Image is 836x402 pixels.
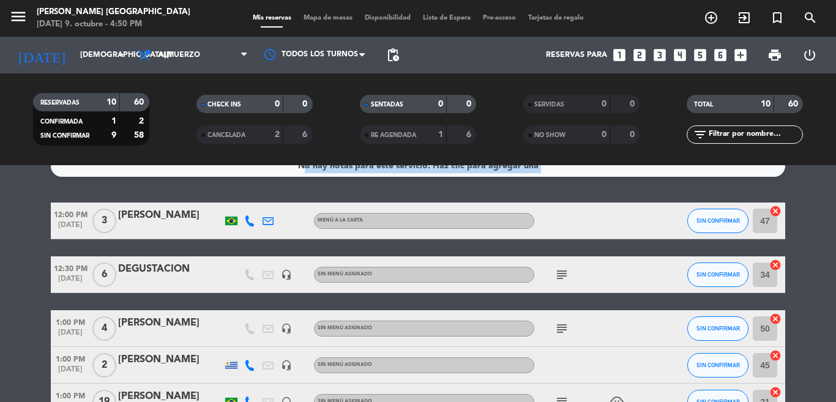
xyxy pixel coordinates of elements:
[687,316,748,341] button: SIN CONFIRMAR
[687,209,748,233] button: SIN CONFIRMAR
[297,15,359,21] span: Mapa de mesas
[298,159,539,173] div: No hay notas para este servicio. Haz clic para agregar una
[696,271,740,278] span: SIN CONFIRMAR
[438,130,443,139] strong: 1
[769,313,782,325] i: cancel
[477,15,522,21] span: Pre-acceso
[737,10,752,25] i: exit_to_app
[51,275,90,289] span: [DATE]
[630,100,637,108] strong: 0
[207,132,245,138] span: CANCELADA
[696,362,740,368] span: SIN CONFIRMAR
[111,131,116,140] strong: 9
[275,130,280,139] strong: 2
[687,353,748,378] button: SIN CONFIRMAR
[302,100,310,108] strong: 0
[318,362,372,367] span: Sin menú asignado
[40,133,89,139] span: SIN CONFIRMAR
[318,326,372,330] span: Sin menú asignado
[704,10,718,25] i: add_circle_outline
[318,218,363,223] span: MENÚ A LA CARTA
[9,7,28,30] button: menu
[37,6,190,18] div: [PERSON_NAME] [GEOGRAPHIC_DATA]
[696,217,740,224] span: SIN CONFIRMAR
[769,259,782,271] i: cancel
[51,329,90,343] span: [DATE]
[139,117,146,125] strong: 2
[602,100,606,108] strong: 0
[92,353,116,378] span: 2
[546,51,607,59] span: Reservas para
[207,102,241,108] span: CHECK INS
[281,360,292,371] i: headset_mic
[522,15,590,21] span: Tarjetas de regalo
[40,100,80,106] span: RESERVADAS
[769,205,782,217] i: cancel
[466,100,474,108] strong: 0
[792,37,827,73] div: LOG OUT
[281,269,292,280] i: headset_mic
[247,15,297,21] span: Mis reservas
[9,7,28,26] i: menu
[118,315,222,331] div: [PERSON_NAME]
[534,102,564,108] span: SERVIDAS
[767,48,782,62] span: print
[692,47,708,63] i: looks_5
[733,47,748,63] i: add_box
[106,98,116,106] strong: 10
[114,48,129,62] i: arrow_drop_down
[51,207,90,221] span: 12:00 PM
[672,47,688,63] i: looks_4
[602,130,606,139] strong: 0
[158,51,200,59] span: Almuerzo
[359,15,417,21] span: Disponibilidad
[386,48,400,62] span: pending_actions
[687,262,748,287] button: SIN CONFIRMAR
[51,315,90,329] span: 1:00 PM
[118,207,222,223] div: [PERSON_NAME]
[51,221,90,235] span: [DATE]
[51,388,90,402] span: 1:00 PM
[118,261,222,277] div: DEGUSTACION
[696,325,740,332] span: SIN CONFIRMAR
[803,10,818,25] i: search
[554,267,569,282] i: subject
[9,42,74,69] i: [DATE]
[134,98,146,106] strong: 60
[707,128,802,141] input: Filtrar por nombre...
[134,131,146,140] strong: 58
[632,47,648,63] i: looks_two
[51,351,90,365] span: 1:00 PM
[111,117,116,125] strong: 1
[371,132,416,138] span: RE AGENDADA
[769,349,782,362] i: cancel
[37,18,190,31] div: [DATE] 9. octubre - 4:50 PM
[51,365,90,379] span: [DATE]
[275,100,280,108] strong: 0
[770,10,785,25] i: turned_in_not
[281,323,292,334] i: headset_mic
[761,100,771,108] strong: 10
[92,262,116,287] span: 6
[652,47,668,63] i: looks_3
[769,386,782,398] i: cancel
[630,130,637,139] strong: 0
[92,316,116,341] span: 4
[694,102,713,108] span: TOTAL
[693,127,707,142] i: filter_list
[802,48,817,62] i: power_settings_new
[417,15,477,21] span: Lista de Espera
[371,102,403,108] span: SENTADAS
[712,47,728,63] i: looks_6
[788,100,801,108] strong: 60
[466,130,474,139] strong: 6
[92,209,116,233] span: 3
[438,100,443,108] strong: 0
[118,352,222,368] div: [PERSON_NAME]
[534,132,565,138] span: NO SHOW
[318,272,372,277] span: Sin menú asignado
[611,47,627,63] i: looks_one
[40,119,83,125] span: CONFIRMADA
[51,261,90,275] span: 12:30 PM
[554,321,569,336] i: subject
